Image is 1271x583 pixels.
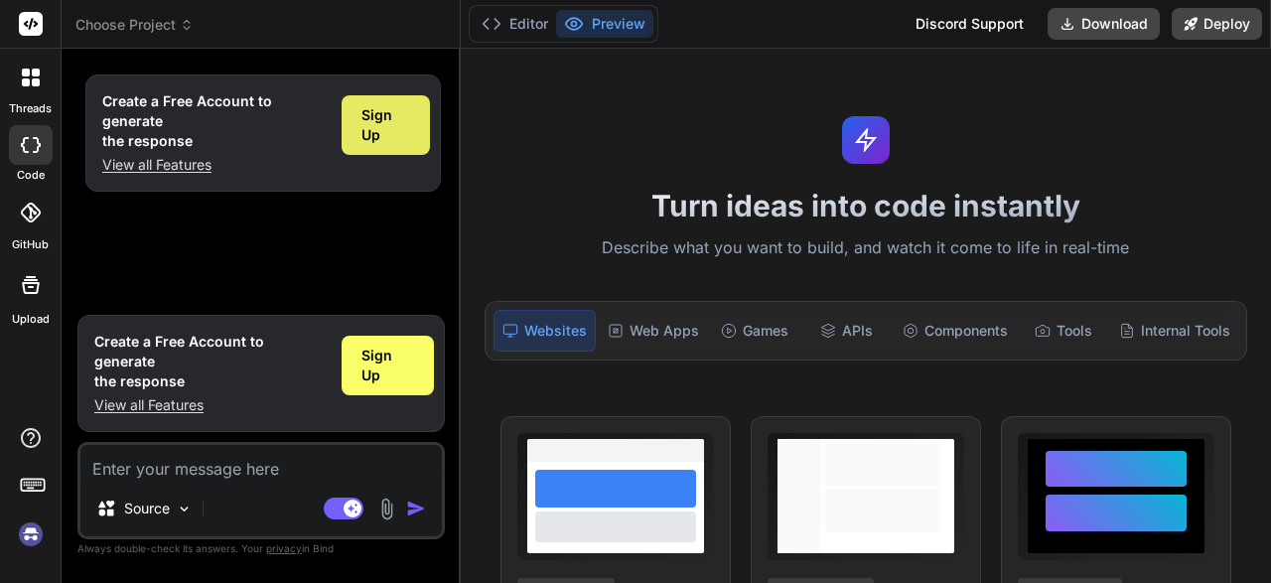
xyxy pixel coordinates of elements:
img: Pick Models [176,501,193,517]
span: privacy [266,542,302,554]
label: GitHub [12,236,49,253]
div: Internal Tools [1111,310,1238,352]
span: Choose Project [75,15,194,35]
button: Download [1048,8,1160,40]
h1: Turn ideas into code instantly [473,188,1259,223]
img: icon [406,499,426,518]
button: Editor [474,10,556,38]
button: Deploy [1172,8,1262,40]
p: View all Features [94,395,326,415]
p: Describe what you want to build, and watch it come to life in real-time [473,235,1259,261]
h1: Create a Free Account to generate the response [102,91,326,151]
div: Discord Support [904,8,1036,40]
span: Sign Up [361,346,414,385]
p: Source [124,499,170,518]
p: Always double-check its answers. Your in Bind [77,539,445,558]
div: Tools [1020,310,1107,352]
label: Upload [12,311,50,328]
span: Sign Up [361,105,410,145]
div: APIs [802,310,890,352]
h1: Create a Free Account to generate the response [94,332,326,391]
label: threads [9,100,52,117]
img: attachment [375,498,398,520]
div: Web Apps [600,310,707,352]
div: Components [895,310,1016,352]
div: Websites [494,310,596,352]
label: code [17,167,45,184]
div: Games [711,310,798,352]
button: Preview [556,10,653,38]
p: View all Features [102,155,326,175]
img: signin [14,517,48,551]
